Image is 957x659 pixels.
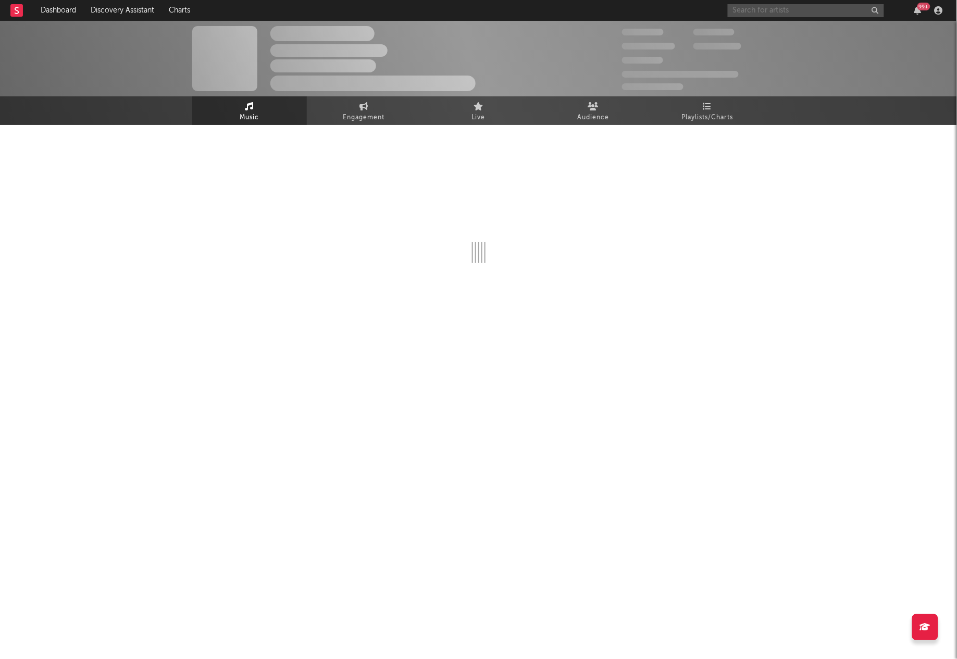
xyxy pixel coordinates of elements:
[622,43,675,49] span: 50,000,000
[622,71,739,78] span: 50,000,000 Monthly Listeners
[682,111,734,124] span: Playlists/Charts
[914,6,922,15] button: 99+
[192,96,307,125] a: Music
[421,96,536,125] a: Live
[917,3,930,10] div: 99 +
[693,29,735,35] span: 100,000
[728,4,884,17] input: Search for artists
[693,43,741,49] span: 1,000,000
[343,111,385,124] span: Engagement
[577,111,609,124] span: Audience
[622,57,663,64] span: 100,000
[622,83,683,90] span: Jump Score: 85.0
[472,111,486,124] span: Live
[240,111,259,124] span: Music
[536,96,651,125] a: Audience
[651,96,765,125] a: Playlists/Charts
[307,96,421,125] a: Engagement
[622,29,664,35] span: 300,000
